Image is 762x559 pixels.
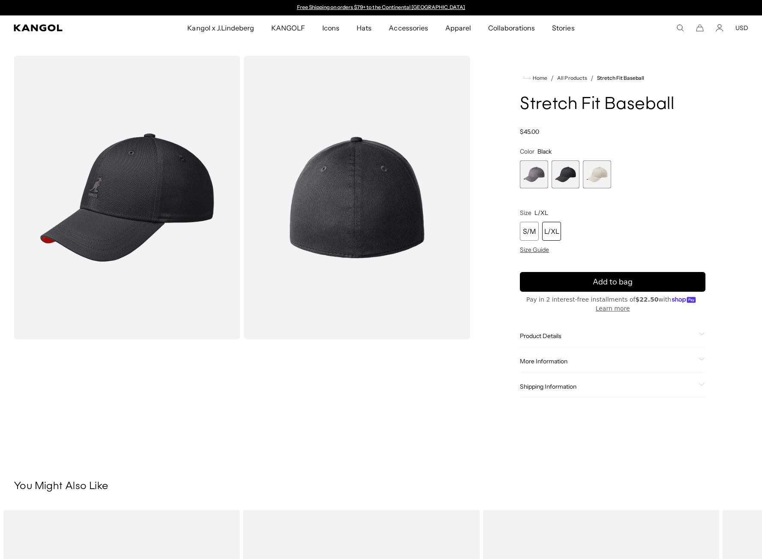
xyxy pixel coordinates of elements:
[14,56,240,339] img: color-black
[357,15,372,40] span: Hats
[293,4,469,11] div: 1 of 2
[520,357,695,365] span: More Information
[14,480,748,493] h3: You Might Also Like
[437,15,480,40] a: Apparel
[520,95,705,114] h1: Stretch Fit Baseball
[271,15,305,40] span: KANGOLF
[593,276,633,288] span: Add to bag
[716,24,723,32] a: Account
[587,73,594,83] li: /
[520,222,539,241] div: S/M
[480,15,543,40] a: Collaborations
[597,75,645,81] a: Stretch Fit Baseball
[520,272,705,292] button: Add to bag
[488,15,535,40] span: Collaborations
[520,209,531,217] span: Size
[583,160,611,188] div: 3 of 3
[557,75,587,81] a: All Products
[520,332,695,340] span: Product Details
[534,209,548,217] span: L/XL
[552,15,574,40] span: Stories
[520,160,548,188] label: Charcoal
[520,128,539,136] span: $45.00
[520,73,705,83] nav: breadcrumbs
[520,246,549,254] span: Size Guide
[179,15,263,40] a: Kangol x J.Lindeberg
[293,4,469,11] slideshow-component: Announcement bar
[520,160,548,188] div: 1 of 3
[14,56,470,339] product-gallery: Gallery Viewer
[380,15,436,40] a: Accessories
[531,75,547,81] span: Home
[547,73,554,83] li: /
[314,15,348,40] a: Icons
[348,15,380,40] a: Hats
[552,160,579,188] label: Black
[537,148,552,155] span: Black
[523,74,547,82] a: Home
[187,15,254,40] span: Kangol x J.Lindeberg
[735,24,748,32] button: USD
[543,15,583,40] a: Stories
[293,4,469,11] div: Announcement
[520,148,534,155] span: Color
[542,222,561,241] div: L/XL
[583,160,611,188] label: Moonstruck
[14,24,124,31] a: Kangol
[244,56,471,339] img: color-black
[676,24,684,32] summary: Search here
[520,383,695,390] span: Shipping Information
[297,4,465,10] a: Free Shipping on orders $79+ to the Continental [GEOGRAPHIC_DATA]
[322,15,339,40] span: Icons
[696,24,704,32] button: Cart
[263,15,314,40] a: KANGOLF
[552,160,579,188] div: 2 of 3
[389,15,428,40] span: Accessories
[445,15,471,40] span: Apparel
